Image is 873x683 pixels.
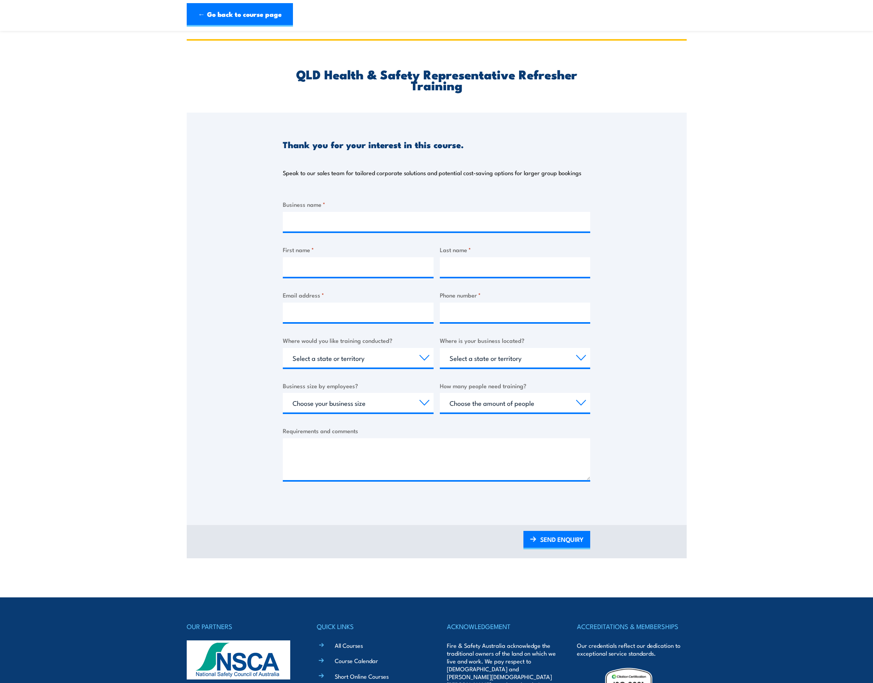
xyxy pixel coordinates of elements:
[440,381,591,390] label: How many people need training?
[283,200,590,209] label: Business name
[283,381,434,390] label: Business size by employees?
[317,621,426,632] h4: QUICK LINKS
[335,656,378,665] a: Course Calendar
[440,336,591,345] label: Where is your business located?
[440,290,591,299] label: Phone number
[283,336,434,345] label: Where would you like training conducted?
[577,642,686,657] p: Our credentials reflect our dedication to exceptional service standards.
[335,672,389,680] a: Short Online Courses
[187,621,296,632] h4: OUR PARTNERS
[283,245,434,254] label: First name
[577,621,686,632] h4: ACCREDITATIONS & MEMBERSHIPS
[523,531,590,549] a: SEND ENQUIRY
[447,621,556,632] h4: ACKNOWLEDGEMENT
[283,68,590,90] h2: QLD Health & Safety Representative Refresher Training
[283,426,590,435] label: Requirements and comments
[187,640,290,679] img: nsca-logo-footer
[283,140,464,149] h3: Thank you for your interest in this course.
[335,641,363,649] a: All Courses
[187,3,293,27] a: ← Go back to course page
[440,245,591,254] label: Last name
[283,169,581,177] p: Speak to our sales team for tailored corporate solutions and potential cost-saving options for la...
[283,290,434,299] label: Email address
